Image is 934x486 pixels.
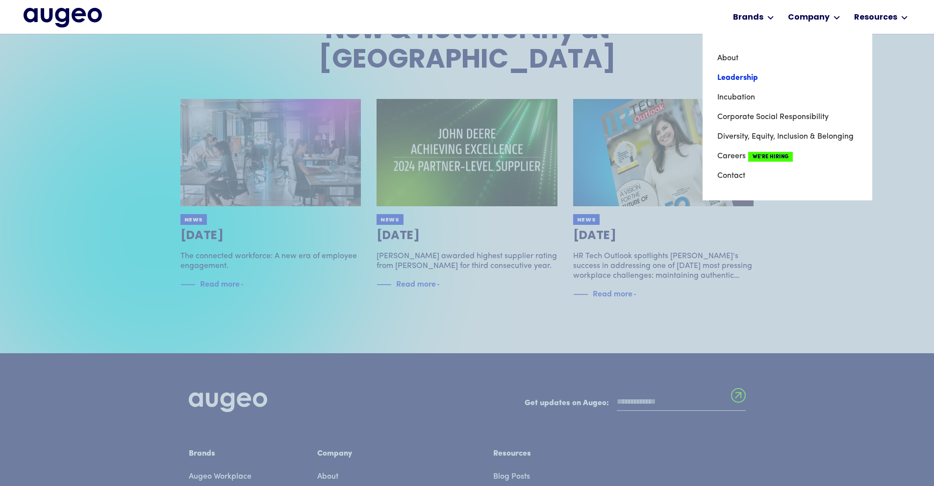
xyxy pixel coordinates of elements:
[788,12,830,24] div: Company
[24,8,102,28] a: home
[717,107,858,127] a: Corporate Social Responsibility
[717,146,858,166] a: CareersWe're Hiring
[748,152,793,162] span: We're Hiring
[733,12,763,24] div: Brands
[854,12,897,24] div: Resources
[717,68,858,88] a: Leadership
[717,166,858,186] a: Contact
[717,49,858,68] a: About
[703,34,872,200] nav: Company
[717,88,858,107] a: Incubation
[717,127,858,146] a: Diversity, Equity, Inclusion & Belonging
